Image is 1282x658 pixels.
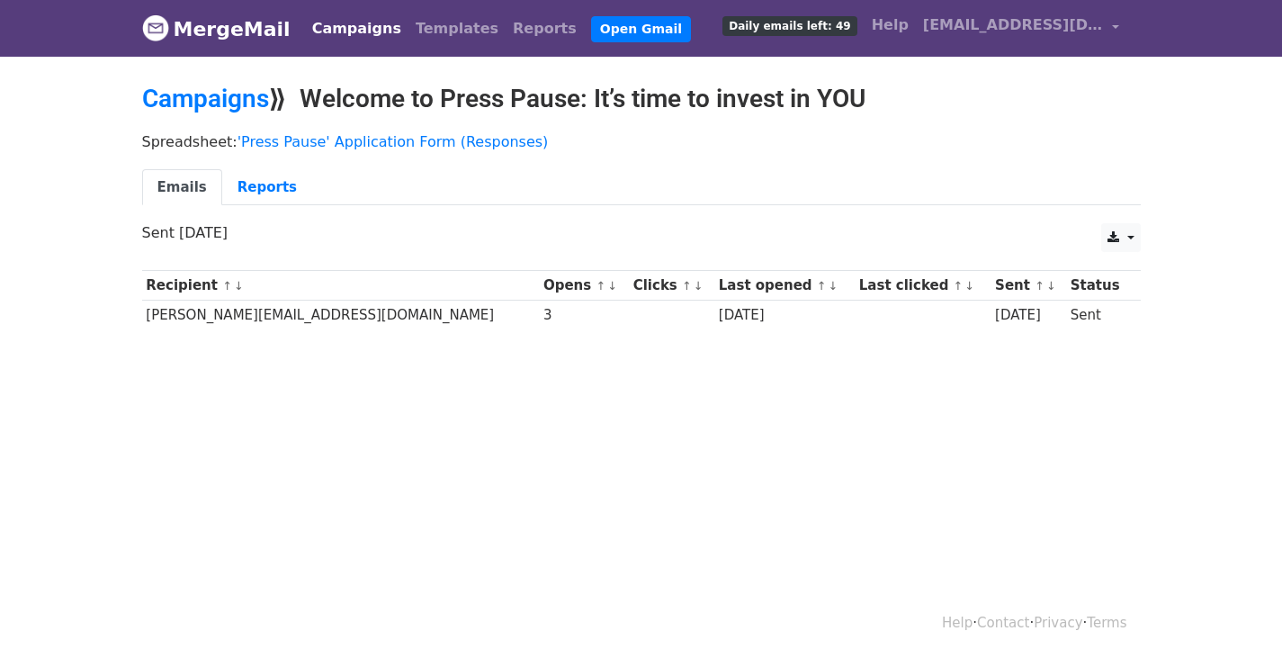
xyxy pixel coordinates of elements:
h2: ⟫ Welcome to Press Pause: It’s time to invest in YOU [142,84,1141,114]
div: 3 [543,305,624,326]
a: Campaigns [305,11,408,47]
a: ↑ [954,279,964,293]
a: ↓ [694,279,704,293]
a: ↓ [829,279,838,293]
th: Sent [991,271,1066,301]
a: Reports [222,169,312,206]
a: Contact [977,615,1029,631]
a: ↑ [1035,279,1044,293]
a: ↑ [596,279,605,293]
a: ↓ [234,279,244,293]
a: Help [865,7,916,43]
span: [EMAIL_ADDRESS][DOMAIN_NAME] [923,14,1103,36]
th: Last clicked [855,271,991,301]
a: ↓ [607,279,617,293]
a: ↑ [222,279,232,293]
th: Last opened [714,271,855,301]
th: Status [1066,271,1131,301]
a: Terms [1087,615,1126,631]
th: Recipient [142,271,540,301]
a: Reports [506,11,584,47]
a: Help [942,615,973,631]
a: Templates [408,11,506,47]
div: [DATE] [719,305,850,326]
th: Clicks [629,271,714,301]
a: 'Press Pause' Application Form (Responses) [238,133,549,150]
td: Sent [1066,301,1131,330]
span: Daily emails left: 49 [722,16,856,36]
a: Emails [142,169,222,206]
a: ↓ [1046,279,1056,293]
p: Sent [DATE] [142,223,1141,242]
p: Spreadsheet: [142,132,1141,151]
a: Open Gmail [591,16,691,42]
a: ↑ [682,279,692,293]
a: Privacy [1034,615,1082,631]
a: ↑ [817,279,827,293]
a: Daily emails left: 49 [715,7,864,43]
img: MergeMail logo [142,14,169,41]
td: [PERSON_NAME][EMAIL_ADDRESS][DOMAIN_NAME] [142,301,540,330]
a: MergeMail [142,10,291,48]
th: Opens [539,271,629,301]
a: ↓ [964,279,974,293]
a: Campaigns [142,84,269,113]
a: [EMAIL_ADDRESS][DOMAIN_NAME] [916,7,1126,50]
div: [DATE] [995,305,1062,326]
